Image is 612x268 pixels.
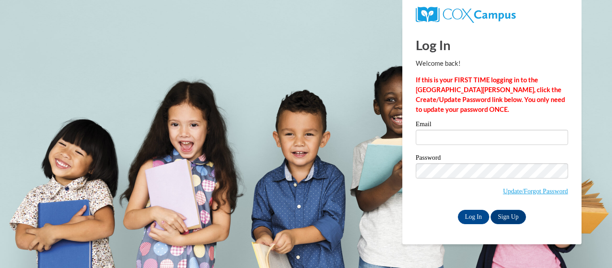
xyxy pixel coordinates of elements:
[416,7,516,23] img: COX Campus
[458,210,489,224] input: Log In
[503,187,568,195] a: Update/Forgot Password
[491,210,526,224] a: Sign Up
[416,76,565,113] strong: If this is your FIRST TIME logging in to the [GEOGRAPHIC_DATA][PERSON_NAME], click the Create/Upd...
[416,10,516,18] a: COX Campus
[416,121,568,130] label: Email
[416,36,568,54] h1: Log In
[416,154,568,163] label: Password
[416,59,568,68] p: Welcome back!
